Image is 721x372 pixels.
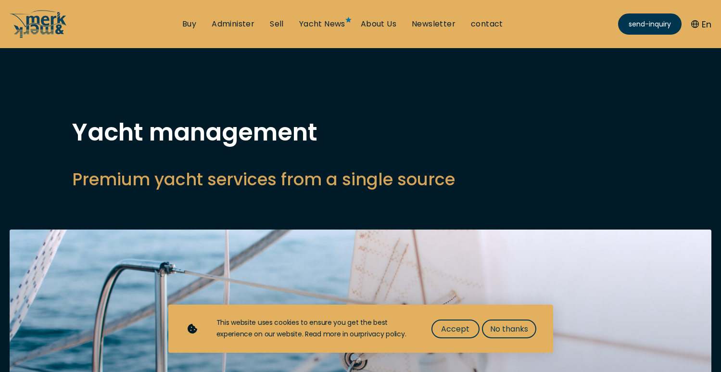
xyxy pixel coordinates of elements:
font: Administer [212,18,254,29]
font: . [405,329,406,339]
font: Accept [441,323,469,334]
font: En [702,18,711,30]
font: This website uses cookies to ensure you get the best experience on our website. Read more in our [216,318,388,339]
a: send-inquiry [618,13,682,35]
button: Accept [431,320,480,338]
a: About Us [361,19,396,29]
font: Premium yacht services from a single source [72,167,455,191]
font: Buy [182,18,196,29]
a: Administer [212,19,254,29]
button: En [691,18,711,31]
font: send-inquiry [629,19,671,29]
a: contact [471,19,503,29]
a: Newsletter [412,19,455,29]
a: privacy policy [360,329,405,339]
font: Newsletter [412,18,455,29]
font: No thanks [490,323,528,334]
button: No thanks [482,320,536,338]
font: Yacht management [72,115,317,149]
a: Sell [270,19,284,29]
font: About Us [361,18,396,29]
a: Yacht News [299,19,345,29]
font: Sell [270,18,284,29]
font: Yacht News [299,18,345,29]
font: contact [471,18,503,29]
a: Buy [182,19,196,29]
